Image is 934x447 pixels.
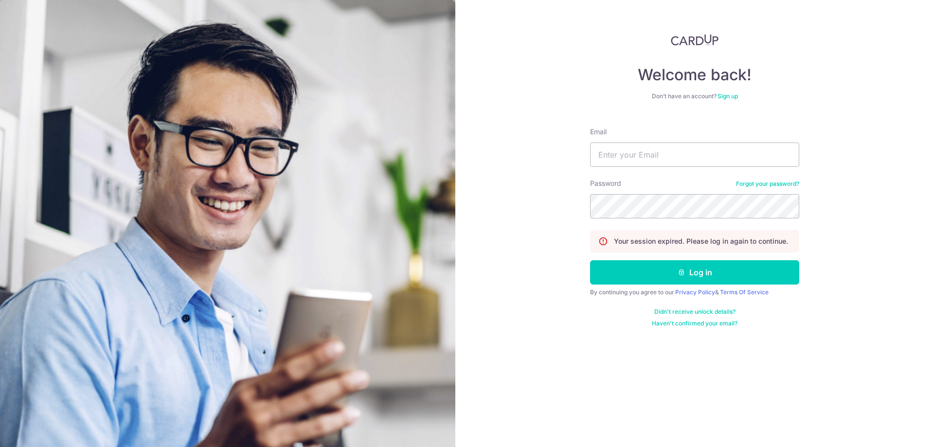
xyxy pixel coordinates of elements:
[590,92,799,100] div: Don’t have an account?
[590,260,799,285] button: Log in
[590,288,799,296] div: By continuing you agree to our &
[671,34,718,46] img: CardUp Logo
[590,179,621,188] label: Password
[720,288,769,296] a: Terms Of Service
[652,320,737,327] a: Haven't confirmed your email?
[736,180,799,188] a: Forgot your password?
[590,127,607,137] label: Email
[590,65,799,85] h4: Welcome back!
[654,308,736,316] a: Didn't receive unlock details?
[614,236,788,246] p: Your session expired. Please log in again to continue.
[675,288,715,296] a: Privacy Policy
[590,143,799,167] input: Enter your Email
[718,92,738,100] a: Sign up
